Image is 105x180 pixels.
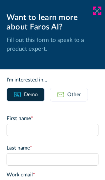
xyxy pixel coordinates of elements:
div: Other [67,91,81,99]
div: Want to learn more about Faros AI? [7,13,98,32]
div: I'm interested in... [7,76,98,84]
label: Last name [7,144,98,152]
p: Fill out this form to speak to a product expert. [7,36,98,54]
label: First name [7,115,98,122]
label: Work email [7,171,98,179]
div: Demo [24,91,38,99]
